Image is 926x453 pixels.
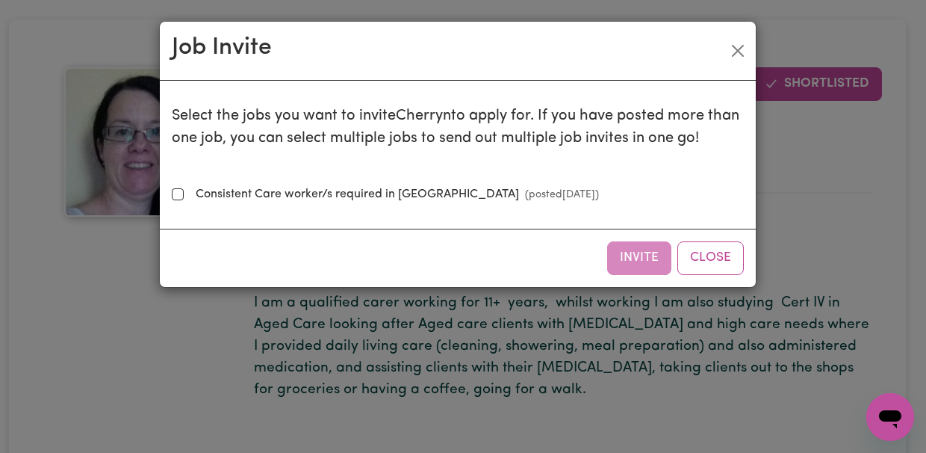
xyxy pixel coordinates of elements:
p: Select the jobs you want to invite Cherryn to apply for. If you have posted more than one job, yo... [172,105,744,150]
button: Close [677,241,744,274]
button: Close [726,39,750,63]
small: (posted [DATE] ) [519,189,599,200]
label: Consistent Care worker/s required in [GEOGRAPHIC_DATA] [190,185,599,203]
iframe: Button to launch messaging window [866,393,914,441]
h2: Job Invite [172,34,272,62]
